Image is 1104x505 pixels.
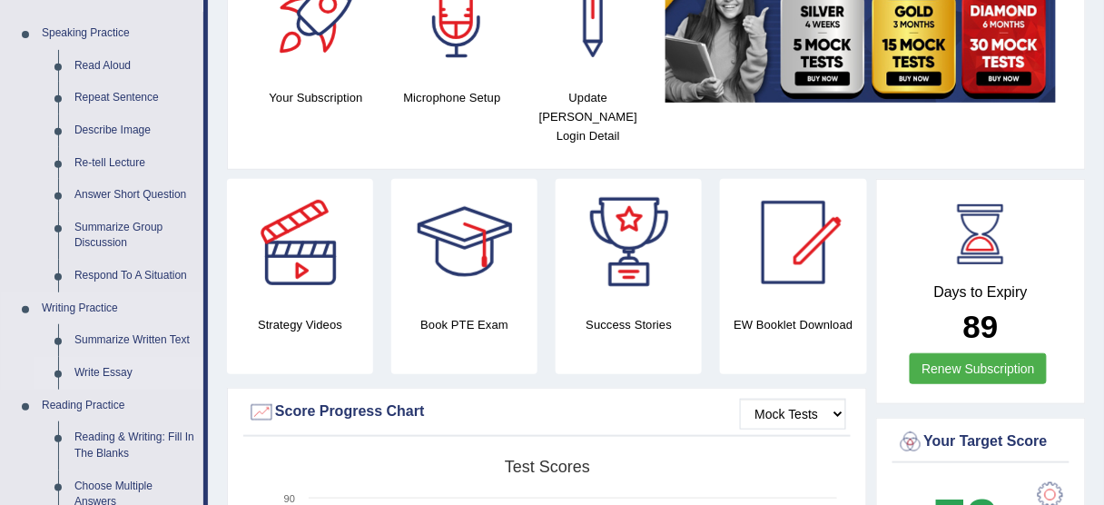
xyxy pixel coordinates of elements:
text: 90 [284,493,295,504]
a: Reading Practice [34,390,203,422]
h4: Your Subscription [257,88,375,107]
a: Write Essay [66,357,203,390]
div: Your Target Score [897,429,1066,456]
a: Respond To A Situation [66,260,203,292]
a: Summarize Written Text [66,324,203,357]
a: Describe Image [66,114,203,147]
a: Summarize Group Discussion [66,212,203,260]
div: Score Progress Chart [248,399,846,426]
h4: Days to Expiry [897,284,1066,301]
b: 89 [963,309,999,344]
h4: Strategy Videos [227,315,373,334]
h4: Success Stories [556,315,702,334]
a: Renew Subscription [910,353,1047,384]
a: Read Aloud [66,50,203,83]
a: Answer Short Question [66,179,203,212]
a: Speaking Practice [34,17,203,50]
h4: EW Booklet Download [720,315,866,334]
h4: Update [PERSON_NAME] Login Detail [529,88,647,145]
tspan: Test scores [505,458,590,476]
a: Repeat Sentence [66,82,203,114]
a: Re-tell Lecture [66,147,203,180]
h4: Book PTE Exam [391,315,537,334]
h4: Microphone Setup [393,88,511,107]
a: Reading & Writing: Fill In The Blanks [66,421,203,470]
a: Writing Practice [34,292,203,325]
